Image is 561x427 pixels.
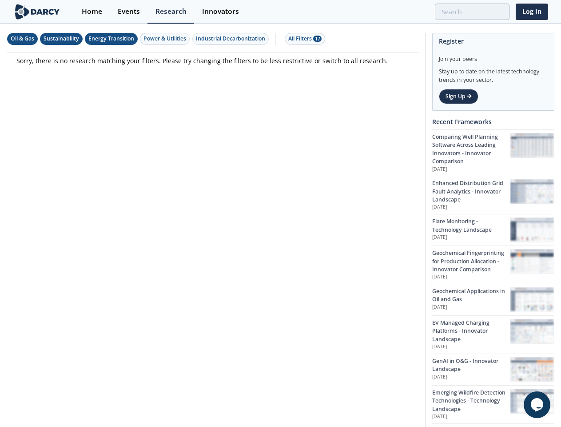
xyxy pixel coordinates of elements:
a: Geochemical Applications in Oil and Gas [DATE] Geochemical Applications in Oil and Gas preview [432,284,554,315]
div: Geochemical Applications in Oil and Gas [432,287,510,304]
p: Sorry, there is no research matching your filters. Please try changing the filters to be less res... [16,56,410,65]
input: Advanced Search [435,4,509,20]
div: GenAI in O&G - Innovator Landscape [432,357,510,374]
div: Flare Monitoring - Technology Landscape [432,218,510,234]
p: [DATE] [432,234,510,241]
div: Power & Utilities [143,35,186,43]
div: Innovators [202,8,239,15]
div: EV Managed Charging Platforms - Innovator Landscape [432,319,510,343]
button: All Filters 17 [285,33,325,45]
div: Industrial Decarbonization [196,35,265,43]
a: Sign Up [439,89,478,104]
a: Geochemical Fingerprinting for Production Allocation - Innovator Comparison [DATE] Geochemical Fi... [432,246,554,284]
div: Stay up to date on the latest technology trends in your sector. [439,63,548,84]
div: Comparing Well Planning Software Across Leading Innovators - Innovator Comparison [432,133,510,166]
p: [DATE] [432,374,510,381]
a: Emerging Wildfire Detection Technologies - Technology Landscape [DATE] Emerging Wildfire Detectio... [432,385,554,423]
p: [DATE] [432,274,510,281]
div: Events [118,8,140,15]
a: EV Managed Charging Platforms - Innovator Landscape [DATE] EV Managed Charging Platforms - Innova... [432,315,554,354]
p: [DATE] [432,166,510,173]
div: Enhanced Distribution Grid Fault Analytics - Innovator Landscape [432,179,510,204]
div: Register [439,33,548,49]
p: [DATE] [432,343,510,350]
p: [DATE] [432,413,510,420]
div: Home [82,8,102,15]
div: Sustainability [44,35,79,43]
div: Recent Frameworks [432,114,554,129]
button: Oil & Gas [7,33,38,45]
button: Energy Transition [85,33,138,45]
div: Geochemical Fingerprinting for Production Allocation - Innovator Comparison [432,249,510,274]
button: Sustainability [40,33,83,45]
img: logo-wide.svg [13,4,62,20]
div: Oil & Gas [11,35,34,43]
p: [DATE] [432,204,510,211]
a: Flare Monitoring - Technology Landscape [DATE] Flare Monitoring - Technology Landscape preview [432,214,554,246]
p: [DATE] [432,304,510,311]
a: Enhanced Distribution Grid Fault Analytics - Innovator Landscape [DATE] Enhanced Distribution Gri... [432,176,554,214]
button: Industrial Decarbonization [192,33,269,45]
div: All Filters [288,35,322,43]
a: Log In [516,4,548,20]
div: Emerging Wildfire Detection Technologies - Technology Landscape [432,389,510,413]
div: Research [155,8,187,15]
span: 17 [313,36,322,42]
a: Comparing Well Planning Software Across Leading Innovators - Innovator Comparison [DATE] Comparin... [432,129,554,176]
button: Power & Utilities [140,33,190,45]
div: Energy Transition [88,35,134,43]
a: GenAI in O&G - Innovator Landscape [DATE] GenAI in O&G - Innovator Landscape preview [432,354,554,385]
div: Join your peers [439,49,548,63]
iframe: chat widget [524,391,552,418]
